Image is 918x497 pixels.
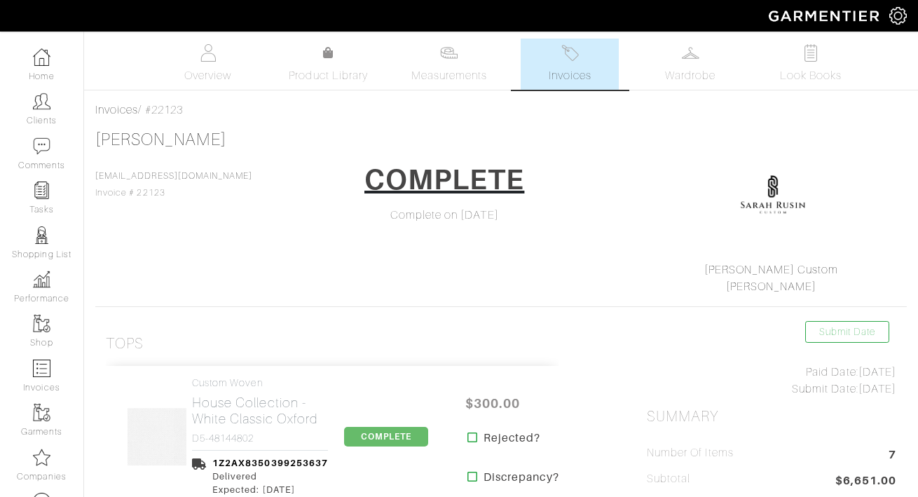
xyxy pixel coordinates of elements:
img: clients-icon-6bae9207a08558b7cb47a8932f037763ab4055f8c8b6bfacd5dc20c3e0201464.png [33,93,50,110]
span: Measurements [411,67,488,84]
img: companies-icon-14a0f246c7e91f24465de634b560f0151b0cc5c9ce11af5fac52e6d7d6371812.png [33,449,50,466]
img: garments-icon-b7da505a4dc4fd61783c78ac3ca0ef83fa9d6f193b1c9dc38574b1d14d53ca28.png [33,315,50,332]
span: COMPLETE [344,427,428,447]
a: [EMAIL_ADDRESS][DOMAIN_NAME] [95,171,252,181]
img: garmentier-logo-header-white-b43fb05a5012e4ada735d5af1a66efaba907eab6374d6393d1fbf88cb4ef424d.png [762,4,889,28]
span: Invoice # 22123 [95,171,252,198]
span: $300.00 [451,388,535,418]
img: reminder-icon-8004d30b9f0a5d33ae49ab947aed9ed385cf756f9e5892f1edd6e32f2345188e.png [33,182,50,199]
img: measurements-466bbee1fd09ba9460f595b01e5d73f9e2bff037440d3c8f018324cb6cdf7a4a.svg [440,44,458,62]
a: Invoices [521,39,619,90]
a: Invoices [95,104,138,116]
img: orders-icon-0abe47150d42831381b5fb84f609e132dff9fe21cb692f30cb5eec754e2cba89.png [33,360,50,377]
span: Product Library [289,67,368,84]
a: [PERSON_NAME] Custom [704,264,839,276]
img: stylists-icon-eb353228a002819b7ec25b43dbf5f0378dd9e0616d9560372ff212230b889e62.png [33,226,50,244]
strong: Discrepancy? [484,469,559,486]
div: [DATE] [DATE] [647,364,896,397]
h5: Number of Items [647,447,734,460]
a: Custom Woven House Collection - White Classic Oxford D5-48144802 [192,377,328,444]
h2: House Collection - White Classic Oxford [192,395,328,427]
h4: Custom Woven [192,377,328,389]
a: [PERSON_NAME] [95,130,226,149]
h4: D5-48144802 [192,433,328,444]
span: Wardrobe [665,67,715,84]
a: 1Z2AX8350399253637 [212,458,328,468]
span: Invoices [549,67,591,84]
div: / #22123 [95,102,907,118]
img: garments-icon-b7da505a4dc4fd61783c78ac3ca0ef83fa9d6f193b1c9dc38574b1d14d53ca28.png [33,404,50,421]
div: Complete on [DATE] [320,207,569,224]
a: Measurements [400,39,499,90]
a: Product Library [280,45,378,84]
a: Look Books [762,39,860,90]
h1: COMPLETE [364,163,524,196]
a: Wardrobe [641,39,739,90]
img: GCweHYYkTgAbTfZanCoB26jW.jpg [56,407,258,466]
span: Paid Date: [806,366,858,379]
a: COMPLETE [355,158,533,207]
span: Look Books [780,67,842,84]
img: gear-icon-white-bd11855cb880d31180b6d7d6211b90ccbf57a29d726f0c71d8c61bd08dd39cc2.png [889,7,907,25]
img: dashboard-icon-dbcd8f5a0b271acd01030246c82b418ddd0df26cd7fceb0bd07c9910d44c42f6.png [33,48,50,66]
div: Delivered [212,470,328,483]
img: todo-9ac3debb85659649dc8f770b8b6100bb5dab4b48dedcbae339e5042a72dfd3cc.svg [802,44,820,62]
img: comment-icon-a0a6a9ef722e966f86d9cbdc48e553b5cf19dbc54f86b18d962a5391bc8f6eb6.png [33,137,50,155]
a: Submit Date [805,321,889,343]
img: orders-27d20c2124de7fd6de4e0e44c1d41de31381a507db9b33961299e4e07d508b8c.svg [561,44,579,62]
h5: Subtotal [647,472,690,486]
span: Overview [184,67,231,84]
span: 7 [889,447,896,465]
img: XDNpi1N1QBxiJPNGxGNwLWkx.png [738,163,808,233]
h3: Tops [106,335,144,353]
span: $6,651.00 [835,472,896,491]
div: Expected: [DATE] [212,483,328,496]
span: Submit Date: [792,383,858,395]
a: Overview [159,39,257,90]
a: COMPLETE [344,430,428,442]
img: wardrobe-487a4870c1b7c33e795ec22d11cfc2ed9d08956e64fb3008fe2437562e282088.svg [682,44,699,62]
a: [PERSON_NAME] [726,280,817,293]
h2: Summary [647,408,896,425]
img: basicinfo-40fd8af6dae0f16599ec9e87c0ef1c0a1fdea2edbe929e3d69a839185d80c458.svg [199,44,217,62]
strong: Rejected? [484,430,540,447]
img: graph-8b7af3c665d003b59727f371ae50e7771705bf0c487971e6e97d053d13c5068d.png [33,271,50,288]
